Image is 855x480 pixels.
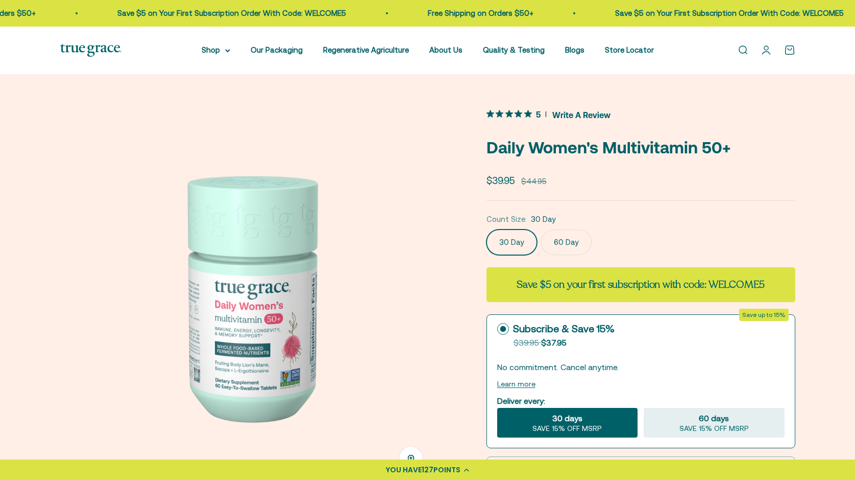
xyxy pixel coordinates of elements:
span: POINTS [433,465,460,475]
strong: Save $5 on your first subscription with code: WELCOME5 [517,278,765,291]
legend: Count Size: [486,213,527,225]
p: Save $5 on Your First Subscription Order With Code: WELCOME5 [114,7,343,19]
a: About Us [429,45,462,54]
sale-price: $39.95 [486,173,515,188]
a: Quality & Testing [483,45,545,54]
a: Blogs [565,45,584,54]
a: Our Packaging [251,45,303,54]
p: Save $5 on Your First Subscription Order With Code: WELCOME5 [612,7,840,19]
span: YOU HAVE [386,465,422,475]
span: 127 [422,465,433,475]
p: Daily Women's Multivitamin 50+ [486,134,795,161]
span: 30 Day [531,213,556,225]
a: Store Locator [605,45,654,54]
summary: Shop [202,44,230,56]
a: Free Shipping on Orders $50+ [424,9,530,17]
compare-at-price: $44.95 [521,175,547,188]
button: 5 out 5 stars rating in total 8 reviews. Jump to reviews. [486,107,610,122]
a: Regenerative Agriculture [323,45,409,54]
span: 5 [536,108,541,119]
span: Write A Review [552,107,610,122]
